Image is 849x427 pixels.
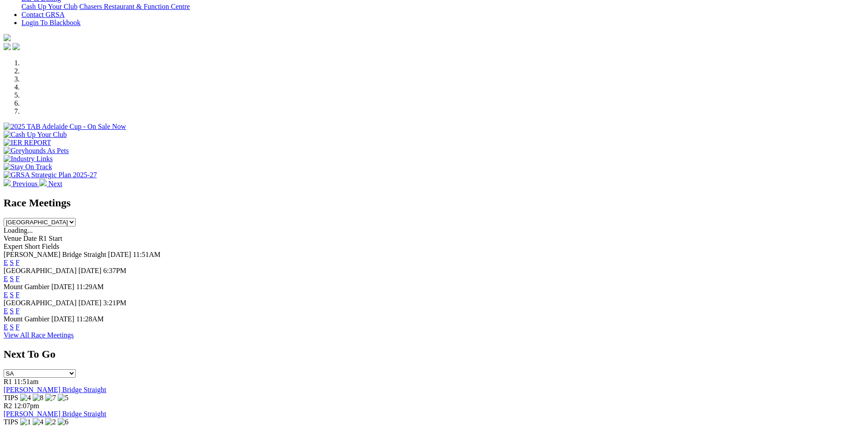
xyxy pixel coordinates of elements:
[16,259,20,266] a: F
[4,34,11,41] img: logo-grsa-white.png
[4,251,106,258] span: [PERSON_NAME] Bridge Straight
[79,3,190,10] a: Chasers Restaurant & Function Centre
[42,243,59,250] span: Fields
[21,3,845,11] div: Bar & Dining
[21,3,77,10] a: Cash Up Your Club
[4,291,8,299] a: E
[51,283,75,290] span: [DATE]
[16,307,20,315] a: F
[108,251,131,258] span: [DATE]
[78,299,102,307] span: [DATE]
[33,418,43,426] img: 4
[23,235,37,242] span: Date
[14,378,38,385] span: 11:51am
[10,259,14,266] a: S
[4,386,106,393] a: [PERSON_NAME] Bridge Straight
[20,394,31,402] img: 4
[103,267,127,274] span: 6:37PM
[4,163,52,171] img: Stay On Track
[10,307,14,315] a: S
[4,180,39,188] a: Previous
[51,315,75,323] span: [DATE]
[13,180,38,188] span: Previous
[4,315,50,323] span: Mount Gambier
[39,180,62,188] a: Next
[4,139,51,147] img: IER REPORT
[4,235,21,242] span: Venue
[4,226,33,234] span: Loading...
[39,179,47,186] img: chevron-right-pager-white.svg
[103,299,127,307] span: 3:21PM
[16,291,20,299] a: F
[33,394,43,402] img: 8
[4,348,845,360] h2: Next To Go
[4,299,77,307] span: [GEOGRAPHIC_DATA]
[133,251,161,258] span: 11:51AM
[48,180,62,188] span: Next
[78,267,102,274] span: [DATE]
[10,291,14,299] a: S
[21,19,81,26] a: Login To Blackbook
[10,275,14,282] a: S
[4,131,67,139] img: Cash Up Your Club
[58,394,68,402] img: 5
[45,394,56,402] img: 7
[4,275,8,282] a: E
[4,43,11,50] img: facebook.svg
[4,402,12,410] span: R2
[4,147,69,155] img: Greyhounds As Pets
[4,378,12,385] span: R1
[10,323,14,331] a: S
[4,307,8,315] a: E
[58,418,68,426] img: 6
[4,179,11,186] img: chevron-left-pager-white.svg
[21,11,64,18] a: Contact GRSA
[25,243,40,250] span: Short
[4,155,53,163] img: Industry Links
[4,418,18,426] span: TIPS
[20,418,31,426] img: 1
[4,283,50,290] span: Mount Gambier
[13,43,20,50] img: twitter.svg
[4,243,23,250] span: Expert
[4,267,77,274] span: [GEOGRAPHIC_DATA]
[14,402,39,410] span: 12:07pm
[38,235,62,242] span: R1 Start
[16,275,20,282] a: F
[4,323,8,331] a: E
[4,331,74,339] a: View All Race Meetings
[16,323,20,331] a: F
[76,283,104,290] span: 11:29AM
[4,394,18,401] span: TIPS
[45,418,56,426] img: 2
[4,171,97,179] img: GRSA Strategic Plan 2025-27
[4,197,845,209] h2: Race Meetings
[4,259,8,266] a: E
[76,315,104,323] span: 11:28AM
[4,123,126,131] img: 2025 TAB Adelaide Cup - On Sale Now
[4,410,106,418] a: [PERSON_NAME] Bridge Straight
